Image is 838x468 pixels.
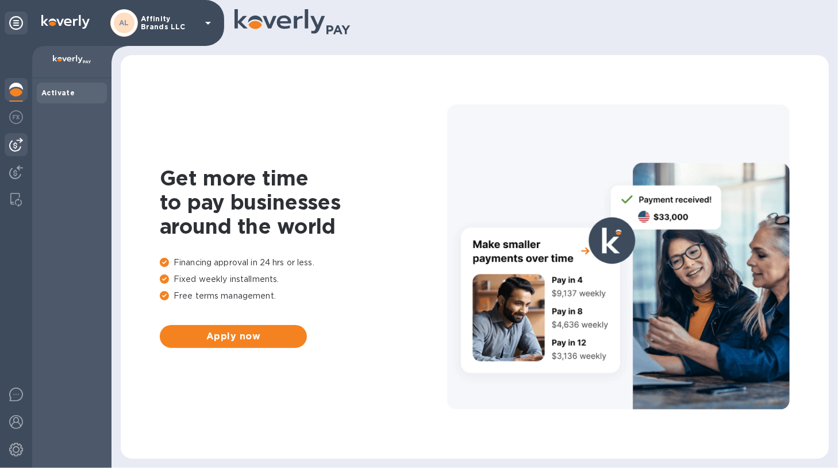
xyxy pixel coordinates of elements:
b: Activate [41,88,75,97]
b: AL [119,18,129,27]
div: Unpin categories [5,11,28,34]
img: Foreign exchange [9,110,23,124]
button: Apply now [160,325,307,348]
p: Fixed weekly installments. [160,273,447,285]
span: Apply now [169,330,298,343]
p: Free terms management. [160,290,447,302]
h1: Get more time to pay businesses around the world [160,166,447,238]
img: Logo [41,15,90,29]
p: Financing approval in 24 hrs or less. [160,257,447,269]
p: Affinity Brands LLC [141,15,198,31]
